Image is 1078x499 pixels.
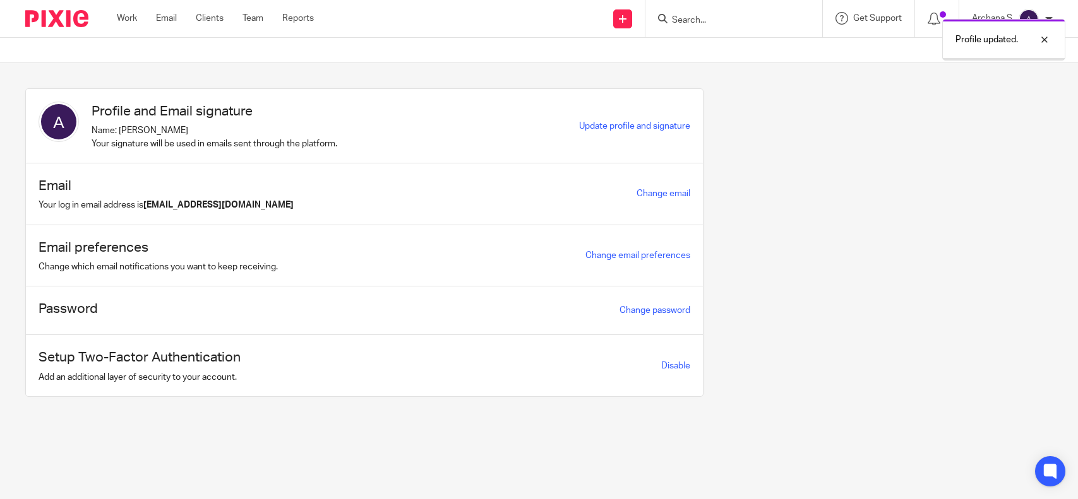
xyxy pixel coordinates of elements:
b: [EMAIL_ADDRESS][DOMAIN_NAME] [143,201,294,209]
h1: Password [39,299,98,319]
a: Change password [620,306,690,315]
p: Change which email notifications you want to keep receiving. [39,261,278,273]
h1: Email [39,176,294,196]
a: Clients [196,12,224,25]
p: Add an additional layer of security to your account. [39,371,241,384]
h1: Setup Two-Factor Authentication [39,348,241,367]
a: Disable [661,361,690,370]
a: Email [156,12,177,25]
img: svg%3E [39,102,79,142]
a: Reports [282,12,314,25]
a: Change email [637,189,690,198]
img: svg%3E [1019,9,1039,29]
h1: Profile and Email signature [92,102,337,121]
h1: Email preferences [39,238,278,257]
p: Profile updated. [955,33,1018,46]
p: Your log in email address is [39,199,294,211]
a: Update profile and signature [579,122,690,131]
img: Pixie [25,10,88,27]
p: Name: [PERSON_NAME] Your signature will be used in emails sent through the platform. [92,124,337,150]
a: Team [243,12,263,25]
a: Change email preferences [585,251,690,260]
a: Work [117,12,137,25]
